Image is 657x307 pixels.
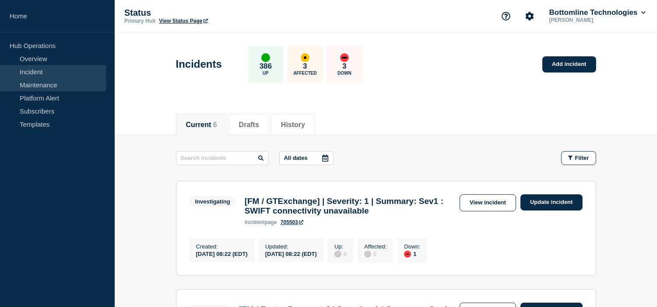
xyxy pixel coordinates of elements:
p: Created : [196,243,248,250]
p: Down [337,71,351,76]
h1: Incidents [176,58,222,70]
div: 1 [404,250,420,258]
h3: [FM / GTExchange] | Severity: 1 | Summary: Sev1 : SWIFT connectivity unavailable [245,197,455,216]
div: 0 [364,250,386,258]
button: Account settings [520,7,539,25]
div: [DATE] 08:22 (EDT) [196,250,248,257]
button: History [281,121,305,129]
p: Updated : [265,243,317,250]
a: 705503 [281,219,303,225]
button: Support [497,7,515,25]
a: Add incident [542,56,596,72]
div: down [340,53,349,62]
span: Filter [575,155,589,161]
p: Up [263,71,269,76]
button: Filter [561,151,596,165]
div: up [261,53,270,62]
input: Search incidents [176,151,269,165]
div: disabled [334,251,341,258]
a: View incident [460,194,516,211]
a: Update incident [520,194,583,210]
p: 386 [260,62,272,71]
button: Drafts [239,121,259,129]
p: Primary Hub [124,18,155,24]
p: All dates [284,155,308,161]
span: incident [245,219,265,225]
span: Investigating [190,197,236,207]
span: 6 [213,121,217,128]
button: Current 6 [186,121,217,129]
p: 3 [342,62,346,71]
p: page [245,219,277,225]
button: All dates [279,151,334,165]
div: 0 [334,250,347,258]
div: disabled [364,251,371,258]
p: Status [124,8,299,18]
div: down [404,251,411,258]
p: Affected [293,71,316,76]
div: affected [301,53,309,62]
div: [DATE] 08:22 (EDT) [265,250,317,257]
p: [PERSON_NAME] [548,17,639,23]
button: Bottomline Technologies [548,8,647,17]
p: Up : [334,243,347,250]
p: 3 [303,62,307,71]
a: View Status Page [159,18,207,24]
p: Down : [404,243,420,250]
p: Affected : [364,243,386,250]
